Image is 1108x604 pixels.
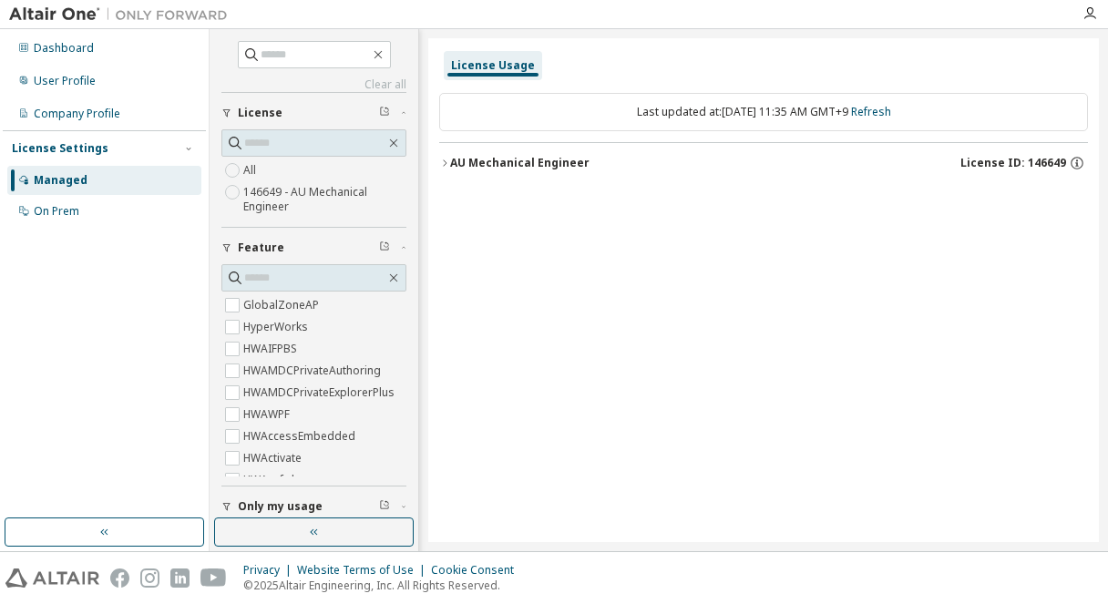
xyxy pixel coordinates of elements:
[200,568,227,588] img: youtube.svg
[243,338,301,360] label: HWAIFPBS
[243,181,406,218] label: 146649 - AU Mechanical Engineer
[221,93,406,133] button: License
[34,74,96,88] div: User Profile
[243,294,323,316] label: GlobalZoneAP
[243,159,260,181] label: All
[451,58,535,73] div: License Usage
[379,241,390,255] span: Clear filter
[243,578,525,593] p: © 2025 Altair Engineering, Inc. All Rights Reserved.
[450,156,590,170] div: AU Mechanical Engineer
[12,141,108,156] div: License Settings
[243,404,293,425] label: HWAWPF
[243,360,385,382] label: HWAMDCPrivateAuthoring
[221,486,406,527] button: Only my usage
[243,382,398,404] label: HWAMDCPrivateExplorerPlus
[140,568,159,588] img: instagram.svg
[243,469,302,491] label: HWAcufwh
[243,425,359,447] label: HWAccessEmbedded
[238,241,284,255] span: Feature
[439,93,1088,131] div: Last updated at: [DATE] 11:35 AM GMT+9
[851,104,891,119] a: Refresh
[297,563,431,578] div: Website Terms of Use
[34,107,120,121] div: Company Profile
[379,106,390,120] span: Clear filter
[238,106,282,120] span: License
[238,499,323,514] span: Only my usage
[243,316,312,338] label: HyperWorks
[170,568,190,588] img: linkedin.svg
[221,77,406,92] a: Clear all
[431,563,525,578] div: Cookie Consent
[9,5,237,24] img: Altair One
[960,156,1066,170] span: License ID: 146649
[221,228,406,268] button: Feature
[34,204,79,219] div: On Prem
[243,447,305,469] label: HWActivate
[243,563,297,578] div: Privacy
[439,143,1088,183] button: AU Mechanical EngineerLicense ID: 146649
[34,173,87,188] div: Managed
[379,499,390,514] span: Clear filter
[34,41,94,56] div: Dashboard
[5,568,99,588] img: altair_logo.svg
[110,568,129,588] img: facebook.svg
